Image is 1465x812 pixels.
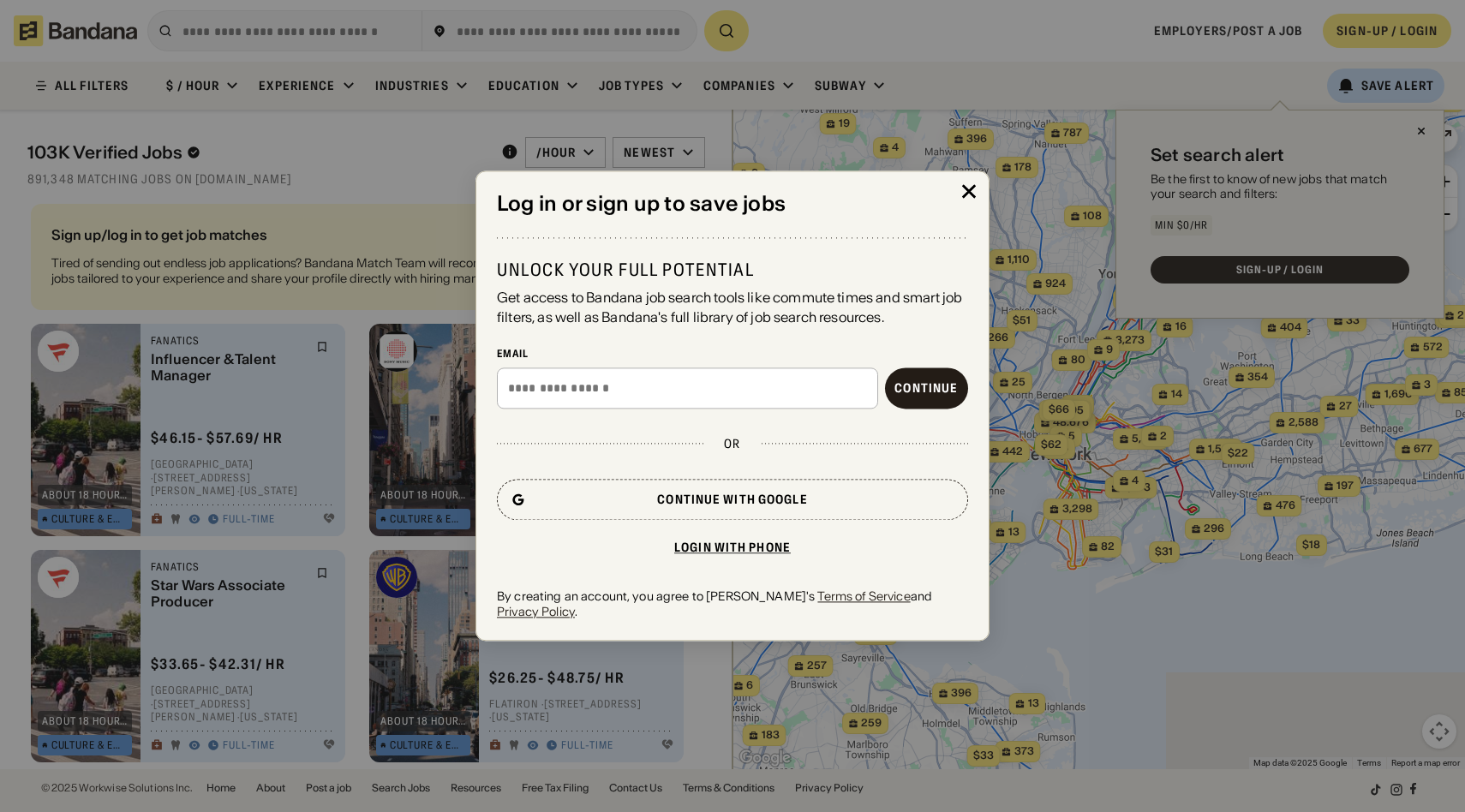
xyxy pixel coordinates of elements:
div: Email [497,347,968,361]
div: Login with phone [674,541,791,553]
div: Continue with Google [657,493,807,505]
a: Privacy Policy [497,604,575,619]
div: Get access to Bandana job search tools like commute times and smart job filters, as well as Banda... [497,289,968,327]
div: Unlock your full potential [497,260,968,282]
div: Continue [894,382,958,394]
a: Terms of Service [817,588,910,604]
div: Log in or sign up to save jobs [497,192,968,217]
div: or [724,436,740,451]
div: By creating an account, you agree to [PERSON_NAME]'s and . [497,588,968,619]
